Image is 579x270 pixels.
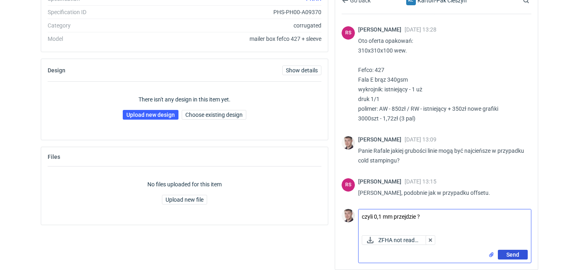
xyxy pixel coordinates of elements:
p: [PERSON_NAME], podobnie jak w przypadku offsetu. [358,188,525,198]
a: Show details [282,65,321,75]
figcaption: RS [342,178,355,192]
p: There isn't any design in this item yet. [138,95,231,103]
span: ZFHA not ready.... [378,236,420,245]
span: Upload new file [166,197,203,202]
span: [DATE] 13:09 [405,136,436,143]
span: [PERSON_NAME] [358,26,405,33]
div: corrugated [157,21,321,30]
span: Choose existing design [185,112,243,118]
div: mailer box fefco 427 + sleeve [157,35,321,43]
span: Send [506,252,519,257]
span: [DATE] 13:28 [405,26,436,33]
div: Rafał Stani [342,26,355,40]
span: [PERSON_NAME] [358,178,405,185]
button: Choose existing design [182,110,246,120]
figcaption: RS [342,26,355,40]
button: ZFHA not ready.... [362,235,427,245]
span: [PERSON_NAME] [358,136,405,143]
div: PHS-PH00-A09370 [157,8,321,16]
textarea: czyli 0,1 mm przejdzie ? [359,209,531,232]
p: Oto oferta opakowań: 310x310x100 wew. Fefco: 427 Fala E brąz 340gsm wykrojnik: istniejący - 1 uż ... [358,36,525,123]
h2: Design [48,67,65,74]
button: Send [498,250,528,259]
div: Specification ID [48,8,157,16]
p: No files uploaded for this item [147,180,222,188]
img: Maciej Sikora [342,209,355,222]
span: [DATE] 13:15 [405,178,436,185]
h2: Files [48,154,60,160]
div: Rafał Stani [342,178,355,192]
p: Panie Rafale jakiej grubości linie mogą być najcieńsze w przypadku cold stampingu? [358,146,525,165]
div: Model [48,35,157,43]
img: Maciej Sikora [342,136,355,150]
div: ZFHA not ready.pdf [362,235,427,245]
a: Upload new design [123,110,178,120]
button: Upload new file [162,195,207,205]
div: Category [48,21,157,30]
